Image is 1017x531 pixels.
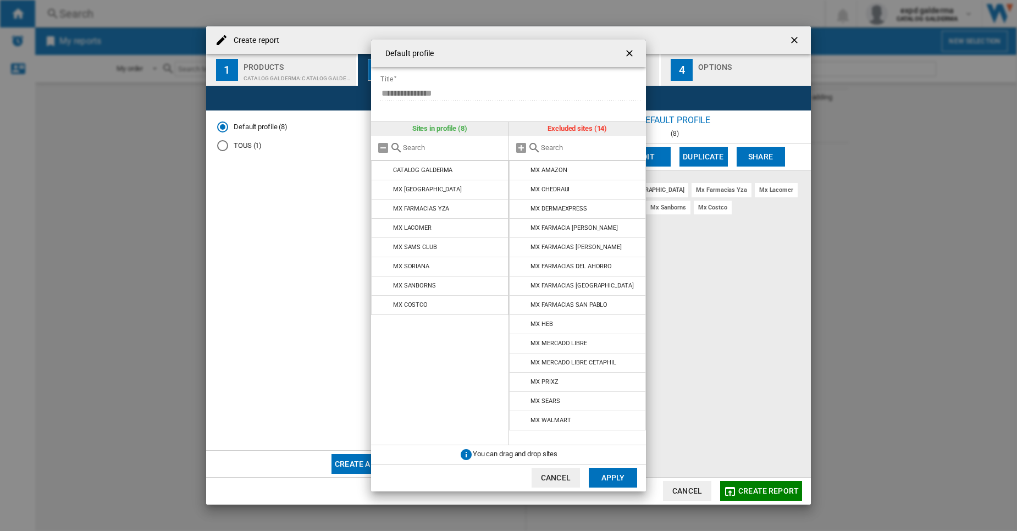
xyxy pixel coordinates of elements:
[509,122,646,135] div: Excluded sites (14)
[393,224,432,231] div: MX LACOMER
[530,205,587,212] div: MX DERMAEXPRESS
[403,143,503,152] input: Search
[589,468,637,488] button: Apply
[380,48,434,59] h4: Default profile
[393,301,428,308] div: MX COSTCO
[624,48,637,61] ng-md-icon: getI18NText('BUTTONS.CLOSE_DIALOG')
[530,340,587,347] div: MX MERCADO LIBRE
[393,186,462,193] div: MX [GEOGRAPHIC_DATA]
[393,263,429,270] div: MX SORIANA
[530,282,633,289] div: MX FARMACIAS [GEOGRAPHIC_DATA]
[530,359,616,366] div: MX MERCADO LIBRE CETAPHIL
[515,141,528,154] md-icon: Add all
[530,397,560,405] div: MX SEARS
[530,167,567,174] div: MX AMAZON
[541,143,641,152] input: Search
[530,320,552,328] div: MX HEB
[530,244,621,251] div: MX FARMACIAS [PERSON_NAME]
[530,224,618,231] div: MX FARMACIA [PERSON_NAME]
[393,167,452,174] div: CATALOG GALDERMA
[377,141,390,154] md-icon: Remove all
[393,282,436,289] div: MX SANBORNS
[371,122,509,135] div: Sites in profile (8)
[530,186,570,193] div: MX CHEDRAUI
[393,244,437,251] div: MX SAMS CLUB
[530,417,571,424] div: MX WALMART
[530,301,607,308] div: MX FARMACIAS SAN PABLO
[532,468,580,488] button: Cancel
[530,378,558,385] div: MX PRIXZ
[530,263,612,270] div: MX FARMACIAS DEL AHORRO
[393,205,449,212] div: MX FARMACIAS YZA
[473,450,557,458] span: You can drag and drop sites
[620,42,642,64] button: getI18NText('BUTTONS.CLOSE_DIALOG')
